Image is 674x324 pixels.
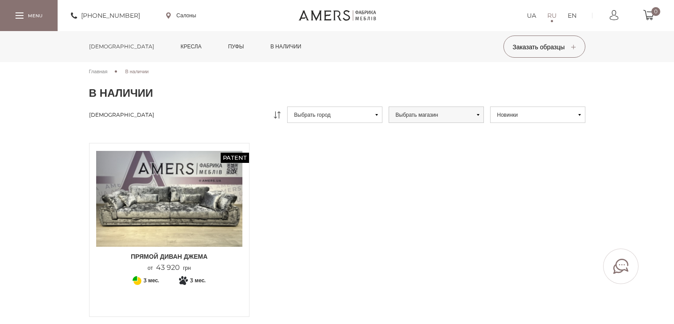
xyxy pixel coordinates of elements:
button: Новинки [490,107,585,123]
a: RU [547,10,557,21]
a: Главная [89,67,108,75]
a: [DEMOGRAPHIC_DATA] [89,111,154,119]
span: 3 мес. [190,275,206,286]
span: 3 мес. [144,275,159,286]
a: EN [568,10,577,21]
a: Салоны [166,12,196,20]
span: Patent [221,153,249,163]
a: Кресла [174,31,208,62]
a: в наличии [264,31,308,62]
h1: В наличии [89,87,585,100]
button: Заказать образцы [503,36,585,58]
span: Заказать образцы [513,43,576,51]
a: Patent Прямой диван ДЖЕМА Прямой диван ДЖЕМА Прямой диван ДЖЕМА от43 920грн [96,150,243,272]
span: Главная [89,68,108,75]
span: 0 [651,7,660,16]
a: UA [527,10,536,21]
button: Выбрать магазин [389,107,484,123]
a: Пуфы [222,31,251,62]
span: 43 920 [153,263,183,272]
a: [PHONE_NUMBER] [71,10,140,21]
span: Прямой диван ДЖЕМА [96,252,243,261]
p: от грн [148,264,191,272]
a: [DEMOGRAPHIC_DATA] [82,31,161,62]
button: Выбрать город [287,107,382,123]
